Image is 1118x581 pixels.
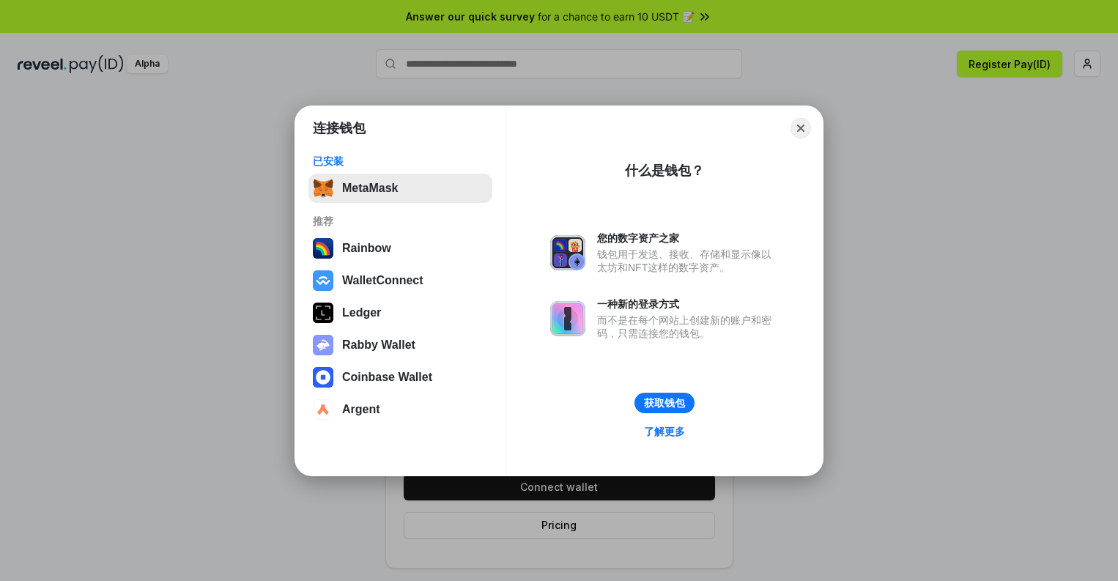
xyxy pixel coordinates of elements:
img: svg+xml,%3Csvg%20xmlns%3D%22http%3A%2F%2Fwww.w3.org%2F2000%2Fsvg%22%20fill%3D%22none%22%20viewBox... [313,335,333,355]
div: Rainbow [342,242,391,255]
a: 了解更多 [635,422,694,441]
div: MetaMask [342,182,398,195]
button: Rainbow [308,234,492,263]
div: 钱包用于发送、接收、存储和显示像以太坊和NFT这样的数字资产。 [597,248,779,274]
button: Close [791,118,811,138]
img: svg+xml,%3Csvg%20width%3D%22120%22%20height%3D%22120%22%20viewBox%3D%220%200%20120%20120%22%20fil... [313,238,333,259]
button: Ledger [308,298,492,327]
div: Ledger [342,306,381,319]
img: svg+xml,%3Csvg%20width%3D%2228%22%20height%3D%2228%22%20viewBox%3D%220%200%2028%2028%22%20fill%3D... [313,367,333,388]
img: svg+xml,%3Csvg%20width%3D%2228%22%20height%3D%2228%22%20viewBox%3D%220%200%2028%2028%22%20fill%3D... [313,270,333,291]
div: Rabby Wallet [342,338,415,352]
img: svg+xml,%3Csvg%20xmlns%3D%22http%3A%2F%2Fwww.w3.org%2F2000%2Fsvg%22%20fill%3D%22none%22%20viewBox... [550,301,585,336]
div: 了解更多 [644,425,685,438]
div: 而不是在每个网站上创建新的账户和密码，只需连接您的钱包。 [597,314,779,340]
div: 已安装 [313,155,488,168]
div: 您的数字资产之家 [597,232,779,245]
div: 一种新的登录方式 [597,297,779,311]
div: 什么是钱包？ [625,162,704,180]
div: WalletConnect [342,274,423,287]
img: svg+xml,%3Csvg%20fill%3D%22none%22%20height%3D%2233%22%20viewBox%3D%220%200%2035%2033%22%20width%... [313,178,333,199]
div: 获取钱包 [644,396,685,410]
img: svg+xml,%3Csvg%20xmlns%3D%22http%3A%2F%2Fwww.w3.org%2F2000%2Fsvg%22%20fill%3D%22none%22%20viewBox... [550,235,585,270]
div: Coinbase Wallet [342,371,432,384]
button: WalletConnect [308,266,492,295]
div: 推荐 [313,215,488,228]
button: Rabby Wallet [308,330,492,360]
img: svg+xml,%3Csvg%20xmlns%3D%22http%3A%2F%2Fwww.w3.org%2F2000%2Fsvg%22%20width%3D%2228%22%20height%3... [313,303,333,323]
button: MetaMask [308,174,492,203]
button: 获取钱包 [634,393,695,413]
button: Argent [308,395,492,424]
h1: 连接钱包 [313,119,366,137]
button: Coinbase Wallet [308,363,492,392]
div: Argent [342,403,380,416]
img: svg+xml,%3Csvg%20width%3D%2228%22%20height%3D%2228%22%20viewBox%3D%220%200%2028%2028%22%20fill%3D... [313,399,333,420]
